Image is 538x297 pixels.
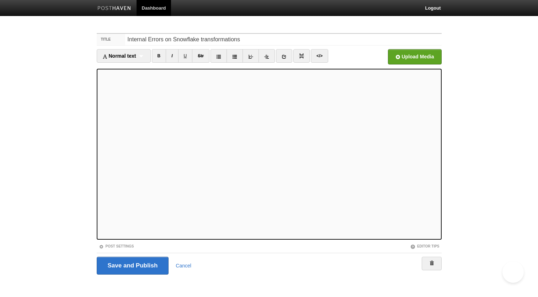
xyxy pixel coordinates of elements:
[102,53,136,59] span: Normal text
[502,261,524,283] iframe: Help Scout Beacon - Open
[97,257,169,275] input: Save and Publish
[176,263,191,269] a: Cancel
[99,244,134,248] a: Post Settings
[97,6,131,11] img: Posthaven-bar
[311,49,328,63] a: </>
[198,53,204,58] del: Str
[178,49,193,63] a: U
[192,49,209,63] a: Str
[97,34,126,45] label: Title
[166,49,178,63] a: I
[410,244,440,248] a: Editor Tips
[299,53,304,58] img: pagebreak-icon.png
[152,49,166,63] a: B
